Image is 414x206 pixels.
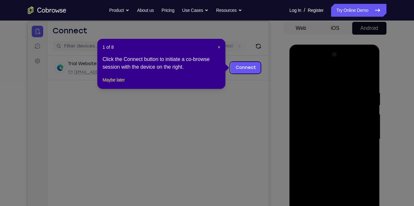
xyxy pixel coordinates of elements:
button: Use Cases [182,4,208,17]
button: Close Tour [218,44,220,50]
div: New devices found. [72,41,73,43]
span: +11 more [162,48,179,53]
a: Go to the home page [28,6,66,14]
a: Try Online Demo [331,4,386,17]
a: Settings [4,33,15,45]
div: Open device details [20,34,241,58]
label: demo_id [127,21,147,28]
div: Trial Website [40,39,69,45]
span: web@example.com [46,48,115,53]
a: Connect [4,4,15,15]
a: Register [308,4,323,17]
div: App [119,48,158,53]
a: Sessions [4,19,15,30]
input: Filter devices... [36,21,117,28]
span: 1 of 8 [102,44,114,50]
button: Product [109,4,129,17]
h1: Connect [25,4,60,14]
div: Online [71,39,88,45]
button: Maybe later [102,76,125,84]
a: Pricing [161,4,174,17]
label: Email [194,21,205,28]
a: Log In [289,4,301,17]
button: Resources [216,4,242,17]
span: × [218,45,220,50]
div: Click the Connect button to initiate a co-browse session with the device on the right. [102,56,220,71]
span: Cobrowse demo [126,48,158,53]
a: Connect [203,40,233,52]
a: About us [137,4,154,17]
div: Email [40,48,115,53]
button: Refresh [225,19,236,30]
span: / [304,6,305,14]
button: 6-digit code [111,193,150,206]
